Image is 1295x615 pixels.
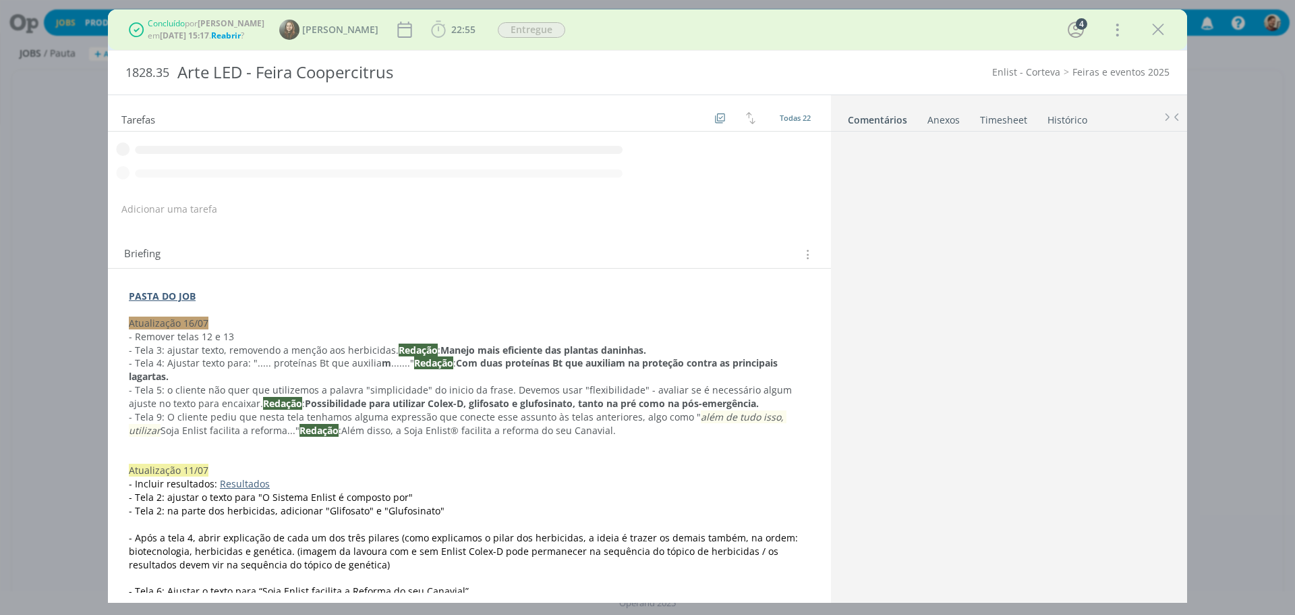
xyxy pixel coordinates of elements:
[299,424,339,437] strong: Redação
[121,110,155,126] span: Tarefas
[305,397,759,410] strong: Possibilidade para utilizar Colex-D, glifosato e glufosinato, tanto na pré como na pós-emergência.
[129,585,469,597] span: - Tela 6: Ajustar o texto para “Soja Enlist facilita a Reforma do seu Canavial”
[160,30,209,41] b: [DATE] 15:17
[148,18,264,42] div: por em . ?
[1072,65,1170,78] a: Feiras e eventos 2025
[129,356,382,369] span: - Tela 4: Ajustar texto para: "..... proteínas Bt que auxilia
[220,477,270,490] a: Resultados
[129,410,786,437] em: além de tudo isso, utilizar
[129,410,701,423] span: - Tela 9: O cliente pediu que nesta tela tenhamos alguma expressão que conecte esse assunto às te...
[129,410,810,437] p: Além disso, a Soja Enlist® facilita a reforma do seu Canavial.
[847,107,908,127] a: Comentários
[339,424,341,437] span: :
[1076,18,1087,30] div: 4
[382,356,391,369] strong: m
[391,356,414,369] span: ......."
[129,344,399,356] span: - Tela 3: ajustar texto, removendo a menção aos herbicidas.
[129,477,217,490] span: - Incluir resultados:
[129,330,810,344] p: - Remover telas 12 e 13
[927,113,960,127] div: Anexos
[780,113,811,123] span: Todas 22
[438,344,440,356] span: :
[1047,107,1088,127] a: Histórico
[440,344,646,356] strong: Manejo mais eficiente das plantas daninhas.
[148,18,185,29] span: Concluído
[399,344,438,356] strong: Redação
[746,112,755,124] img: arrow-down-up.svg
[129,290,196,302] a: PASTA DO JOB
[161,424,299,437] span: Soja Enlist facilita a reforma..."
[414,356,453,369] strong: Redação
[992,65,1060,78] a: Enlist - Corteva
[302,397,305,410] span: :
[1065,19,1087,41] button: 4
[129,504,444,517] span: - Tela 2: na parte dos herbicidas, adicionar "Glifosato" e "Glufosinato"
[129,531,801,571] span: - Após a tela 4, abrir explicação de cada um dos três pilares (como explicamos o pilar dos herbic...
[121,197,218,221] button: Adicionar uma tarefa
[129,464,208,477] span: Atualização 11/07
[979,107,1028,127] a: Timesheet
[129,317,208,329] span: Atualização 16/07
[198,18,264,29] b: [PERSON_NAME]
[263,397,302,410] strong: Redação
[129,383,795,410] span: - Tela 5: o cliente não quer que utilizemos a palavra "simplicidade" do inicio da frase. Devemos ...
[129,356,780,383] strong: Com duas proteínas Bt que auxiliam na proteção contra as principais lagartas.
[172,56,729,89] div: Arte LED - Feira Coopercitrus
[453,356,456,369] span: :
[211,30,241,41] span: Reabrir
[108,9,1187,603] div: dialog
[125,65,169,80] span: 1828.35
[129,491,413,504] span: - Tela 2: ajustar o texto para "O Sistema Enlist é composto por"
[124,246,161,263] span: Briefing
